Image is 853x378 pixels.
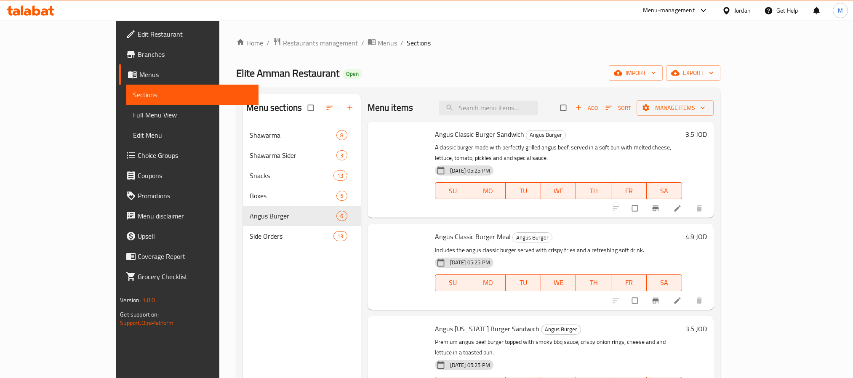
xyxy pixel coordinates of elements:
[435,182,471,199] button: SU
[336,211,347,221] div: items
[838,6,843,15] span: M
[447,361,493,369] span: [DATE] 05:25 PM
[647,182,682,199] button: SA
[250,130,336,140] span: Shawarma
[243,122,360,250] nav: Menu sections
[334,172,347,180] span: 13
[243,186,360,206] div: Boxes5
[333,231,347,241] div: items
[320,98,341,117] span: Sort sections
[506,182,541,199] button: TU
[690,291,710,310] button: delete
[734,6,751,15] div: Jordan
[646,291,666,310] button: Branch-specific-item
[435,142,682,163] p: A classic burger made with perfectly grilled angus beef, served in a soft bun with melted cheese,...
[119,24,258,44] a: Edit Restaurant
[573,101,600,114] button: Add
[474,185,502,197] span: MO
[142,295,155,306] span: 1.0.0
[615,277,643,289] span: FR
[439,101,538,115] input: search
[119,44,258,64] a: Branches
[119,246,258,266] a: Coverage Report
[133,110,251,120] span: Full Menu View
[506,274,541,291] button: TU
[361,38,364,48] li: /
[138,150,251,160] span: Choice Groups
[120,317,173,328] a: Support.OpsPlatform
[250,231,333,241] span: Side Orders
[120,295,141,306] span: Version:
[119,64,258,85] a: Menus
[368,37,397,48] a: Menus
[544,185,573,197] span: WE
[407,38,431,48] span: Sections
[509,185,538,197] span: TU
[243,145,360,165] div: Shawarma Sider3
[541,325,581,334] span: Angus Burger
[126,125,258,145] a: Edit Menu
[647,274,682,291] button: SA
[250,211,336,221] div: Angus Burger
[138,49,251,59] span: Branches
[605,103,631,113] span: Sort
[250,170,333,181] span: Snacks
[126,105,258,125] a: Full Menu View
[579,185,608,197] span: TH
[439,185,467,197] span: SU
[526,130,566,140] div: Angus Burger
[343,70,362,77] span: Open
[616,68,656,78] span: import
[337,192,347,200] span: 5
[576,274,611,291] button: TH
[250,150,336,160] span: Shawarma Sider
[509,277,538,289] span: TU
[512,232,552,242] div: Angus Burger
[273,37,358,48] a: Restaurants management
[435,245,682,256] p: Includes the angus classic burger served with crispy fries and a refreshing soft drink.
[343,69,362,79] div: Open
[685,128,707,140] h6: 3.5 JOD
[513,233,552,242] span: Angus Burger
[400,38,403,48] li: /
[341,98,361,117] button: Add section
[579,277,608,289] span: TH
[119,226,258,246] a: Upsell
[119,165,258,186] a: Coupons
[673,204,683,213] a: Edit menu item
[243,125,360,145] div: Shawarma8
[126,85,258,105] a: Sections
[243,165,360,186] div: Snacks13
[447,167,493,175] span: [DATE] 05:25 PM
[573,101,600,114] span: Add item
[236,64,339,83] span: Elite Amman Restaurant
[603,101,633,114] button: Sort
[646,199,666,218] button: Branch-specific-item
[119,145,258,165] a: Choice Groups
[627,293,645,309] span: Select to update
[435,337,682,358] p: Premium angus beef burger topped with smoky bbq sauce, crispy onion rings, cheese and and lettuce...
[643,103,707,113] span: Manage items
[368,101,413,114] h2: Menu items
[119,266,258,287] a: Grocery Checklist
[333,170,347,181] div: items
[119,206,258,226] a: Menu disclaimer
[334,232,347,240] span: 13
[337,212,347,220] span: 6
[435,274,471,291] button: SU
[435,128,524,141] span: Angus Classic Burger Sandwich
[541,182,576,199] button: WE
[673,296,683,305] a: Edit menu item
[246,101,302,114] h2: Menu sections
[544,277,573,289] span: WE
[138,191,251,201] span: Promotions
[119,186,258,206] a: Promotions
[120,309,159,320] span: Get support on:
[139,69,251,80] span: Menus
[236,37,720,48] nav: breadcrumb
[250,191,336,201] span: Boxes
[627,200,645,216] span: Select to update
[685,231,707,242] h6: 4.9 JOD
